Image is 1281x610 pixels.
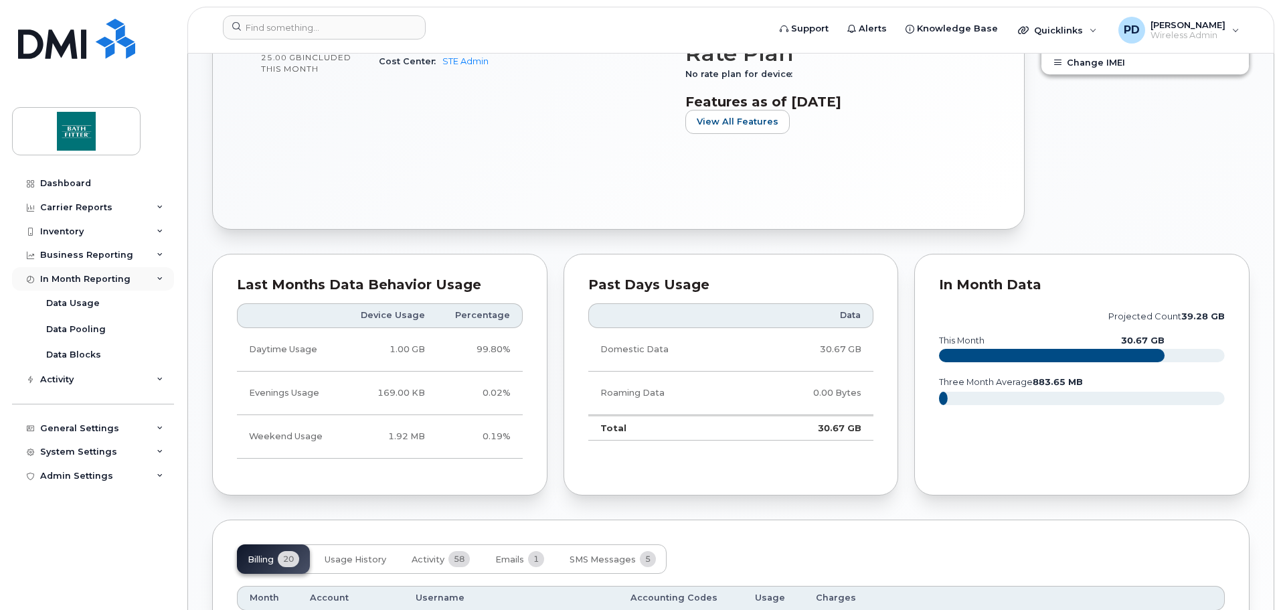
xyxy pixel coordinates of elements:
th: Account [298,586,404,610]
td: 30.67 GB [748,415,873,441]
td: 0.00 Bytes [748,372,873,415]
span: PD [1124,22,1140,38]
td: Total [588,415,748,441]
text: 30.67 GB [1121,335,1165,346]
h3: Features as of [DATE] [685,94,976,110]
td: 0.19% [437,415,523,459]
span: [PERSON_NAME] [1150,19,1225,30]
th: Charges [804,586,878,610]
td: 1.92 MB [342,415,437,459]
span: Quicklinks [1034,25,1083,35]
a: Support [770,15,838,42]
div: Pietro DiToto [1109,17,1249,44]
th: Data [748,303,873,327]
text: projected count [1108,311,1225,321]
tspan: 39.28 GB [1181,311,1225,321]
span: Wireless Admin [1150,30,1225,41]
td: Weekend Usage [237,415,342,459]
td: 99.80% [437,328,523,372]
div: Quicklinks [1009,17,1106,44]
span: 25.00 GB [261,53,303,62]
a: STE Admin [442,56,489,66]
td: Evenings Usage [237,372,342,415]
button: Change IMEI [1041,50,1249,74]
text: three month average [938,377,1083,387]
a: Alerts [838,15,896,42]
td: 0.02% [437,372,523,415]
tr: Weekdays from 6:00pm to 8:00am [237,372,523,415]
div: Past Days Usage [588,279,874,292]
a: Knowledge Base [896,15,1007,42]
td: Daytime Usage [237,328,342,372]
td: Domestic Data [588,328,748,372]
th: Device Usage [342,303,437,327]
span: Knowledge Base [917,22,998,35]
td: 169.00 KB [342,372,437,415]
h3: Rate Plan [685,42,976,66]
span: 5 [640,551,656,567]
th: Username [404,586,618,610]
span: Cost Center [379,56,442,66]
span: 58 [448,551,470,567]
div: In Month Data [939,279,1225,292]
tr: Friday from 6:00pm to Monday 8:00am [237,415,523,459]
th: Percentage [437,303,523,327]
text: this month [938,335,985,346]
td: 1.00 GB [342,328,437,372]
td: Roaming Data [588,372,748,415]
span: Support [791,22,829,35]
span: Usage History [325,554,386,565]
th: Month [237,586,298,610]
span: 1 [528,551,544,567]
span: SMS Messages [570,554,636,565]
span: Activity [412,554,444,565]
th: Usage [743,586,804,610]
th: Accounting Codes [618,586,743,610]
button: View All Features [685,110,790,134]
span: Emails [495,554,524,565]
input: Find something... [223,15,426,40]
tspan: 883.65 MB [1033,377,1083,387]
span: View All Features [697,115,778,128]
div: Last Months Data Behavior Usage [237,279,523,292]
span: Alerts [859,22,887,35]
td: 30.67 GB [748,328,873,372]
span: No rate plan for device [685,69,799,79]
